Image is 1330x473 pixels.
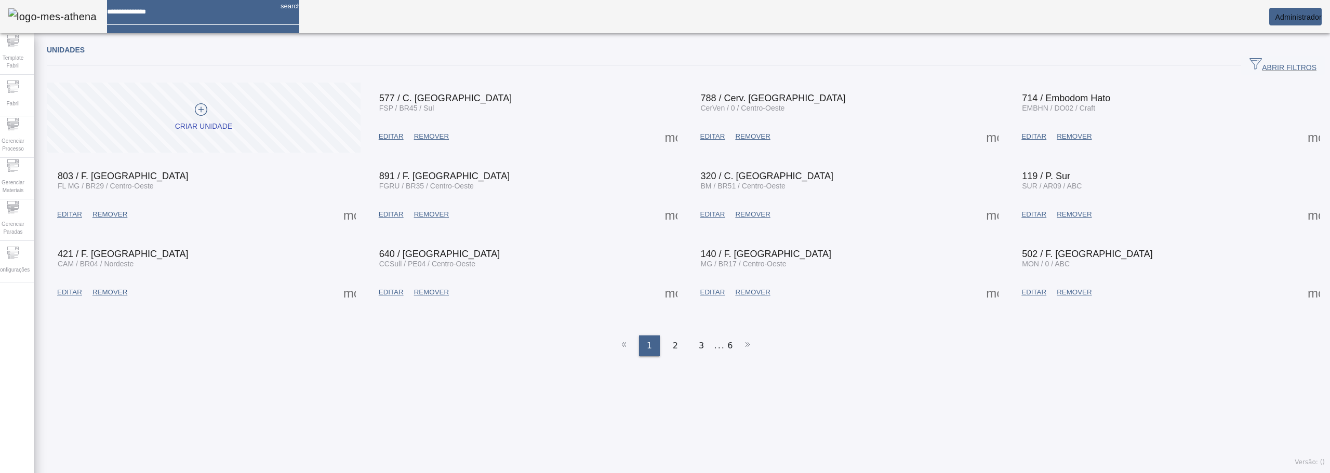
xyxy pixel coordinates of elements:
button: ABRIR FILTROS [1241,56,1325,75]
span: Fabril [3,97,22,111]
span: REMOVER [735,131,770,142]
span: REMOVER [1057,209,1092,220]
button: Mais [983,127,1002,146]
span: EDITAR [700,209,725,220]
button: EDITAR [695,283,730,302]
span: 3 [699,340,704,352]
span: REMOVER [92,287,127,298]
span: MG / BR17 / Centro-Oeste [701,260,787,268]
button: EDITAR [52,283,87,302]
span: 119 / P. Sur [1022,171,1070,181]
span: 577 / C. [GEOGRAPHIC_DATA] [379,93,512,103]
span: EDITAR [379,287,404,298]
span: EDITAR [57,287,82,298]
span: 891 / F. [GEOGRAPHIC_DATA] [379,171,510,181]
span: EDITAR [1021,131,1046,142]
span: CCSull / PE04 / Centro-Oeste [379,260,475,268]
button: REMOVER [1052,127,1097,146]
div: Criar unidade [175,121,232,132]
span: Unidades [47,46,85,54]
span: 502 / F. [GEOGRAPHIC_DATA] [1022,249,1152,259]
span: EDITAR [700,287,725,298]
button: EDITAR [695,127,730,146]
button: Mais [1305,127,1323,146]
span: 320 / C. [GEOGRAPHIC_DATA] [701,171,833,181]
button: EDITAR [374,283,409,302]
button: REMOVER [409,205,454,224]
span: EDITAR [57,209,82,220]
button: Mais [1305,205,1323,224]
button: Mais [983,205,1002,224]
span: EDITAR [1021,287,1046,298]
span: EDITAR [700,131,725,142]
span: FL MG / BR29 / Centro-Oeste [58,182,154,190]
button: EDITAR [1016,283,1052,302]
button: REMOVER [730,205,775,224]
span: ABRIR FILTROS [1249,58,1316,73]
span: CerVen / 0 / Centro-Oeste [701,104,785,112]
button: EDITAR [695,205,730,224]
span: 2 [673,340,678,352]
span: REMOVER [735,287,770,298]
li: 6 [727,335,733,356]
span: EDITAR [379,131,404,142]
button: EDITAR [374,127,409,146]
span: 140 / F. [GEOGRAPHIC_DATA] [701,249,831,259]
span: FGRU / BR35 / Centro-Oeste [379,182,474,190]
button: EDITAR [374,205,409,224]
button: Mais [662,127,681,146]
button: REMOVER [1052,283,1097,302]
span: EDITAR [379,209,404,220]
button: Mais [662,283,681,302]
span: FSP / BR45 / Sul [379,104,434,112]
button: Criar unidade [47,83,361,153]
span: REMOVER [735,209,770,220]
button: EDITAR [52,205,87,224]
button: Mais [662,205,681,224]
button: REMOVER [409,283,454,302]
span: 421 / F. [GEOGRAPHIC_DATA] [58,249,188,259]
span: 714 / Embodom Hato [1022,93,1110,103]
button: REMOVER [409,127,454,146]
button: REMOVER [730,127,775,146]
span: BM / BR51 / Centro-Oeste [701,182,786,190]
button: Mais [1305,283,1323,302]
span: Administrador [1275,13,1322,21]
span: 788 / Cerv. [GEOGRAPHIC_DATA] [701,93,846,103]
button: REMOVER [87,205,132,224]
span: REMOVER [1057,131,1092,142]
span: 803 / F. [GEOGRAPHIC_DATA] [58,171,188,181]
button: EDITAR [1016,205,1052,224]
span: SUR / AR09 / ABC [1022,182,1082,190]
span: REMOVER [414,287,449,298]
button: REMOVER [730,283,775,302]
button: Mais [340,283,359,302]
span: REMOVER [1057,287,1092,298]
span: CAM / BR04 / Nordeste [58,260,134,268]
span: Versão: () [1295,458,1325,466]
button: Mais [340,205,359,224]
button: Mais [983,283,1002,302]
span: EDITAR [1021,209,1046,220]
button: REMOVER [1052,205,1097,224]
button: EDITAR [1016,127,1052,146]
span: REMOVER [414,131,449,142]
span: MON / 0 / ABC [1022,260,1070,268]
span: REMOVER [414,209,449,220]
img: logo-mes-athena [8,8,97,25]
li: ... [714,335,725,356]
span: REMOVER [92,209,127,220]
span: 640 / [GEOGRAPHIC_DATA] [379,249,500,259]
button: REMOVER [87,283,132,302]
span: EMBHN / DO02 / Craft [1022,104,1095,112]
